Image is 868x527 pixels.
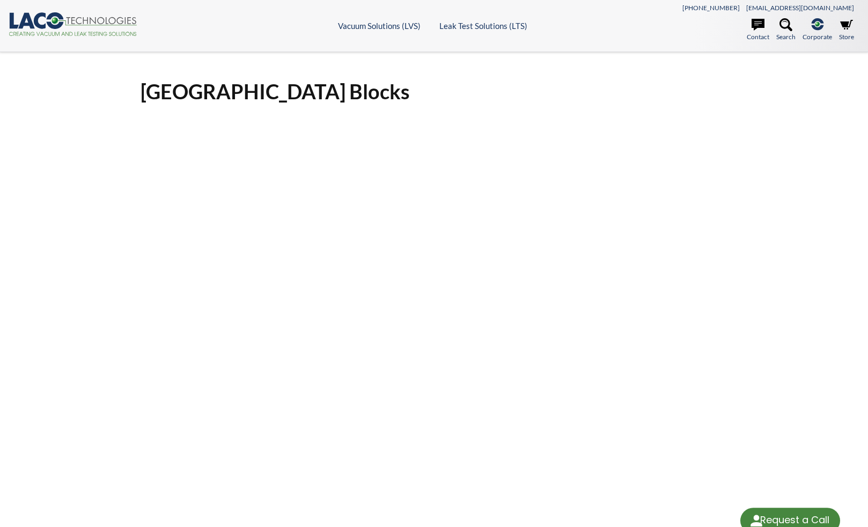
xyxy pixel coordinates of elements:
a: Leak Test Solutions (LTS) [439,21,527,31]
a: [EMAIL_ADDRESS][DOMAIN_NAME] [746,4,854,12]
a: Vacuum Solutions (LVS) [338,21,421,31]
span: Corporate [803,32,832,42]
a: Store [839,18,854,42]
a: [PHONE_NUMBER] [682,4,740,12]
a: Search [776,18,796,42]
h1: [GEOGRAPHIC_DATA] Blocks [141,78,727,105]
a: Contact [747,18,769,42]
